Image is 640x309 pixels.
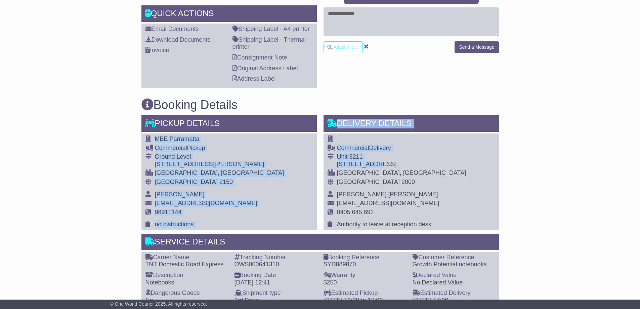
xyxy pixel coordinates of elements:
div: Ground Level [155,153,284,161]
span: 98911144 [155,209,182,216]
span: [EMAIL_ADDRESS][DOMAIN_NAME] [155,200,257,206]
div: Tracking Number [234,254,317,261]
span: [EMAIL_ADDRESS][DOMAIN_NAME] [337,200,439,206]
div: OWS000641310 [234,261,317,268]
span: No [145,297,153,304]
span: 0405 645 892 [337,209,374,216]
div: [DATE] 12:39 to 17:00 [324,297,406,304]
div: Estimated Delivery [413,289,495,297]
a: Invoice [145,47,169,53]
div: Declared Value [413,272,495,279]
span: 2150 [219,179,233,185]
div: Description [145,272,228,279]
div: [GEOGRAPHIC_DATA], [GEOGRAPHIC_DATA] [337,169,466,177]
span: © One World Courier 2025. All rights reserved. [110,301,207,307]
div: Unit 3211 [337,153,466,161]
h3: Booking Details [141,98,499,112]
span: 3rd Party [234,297,259,304]
a: Consignment Note [232,54,287,61]
div: [STREET_ADDRESS][PERSON_NAME] [155,161,284,168]
span: [GEOGRAPHIC_DATA] [337,179,400,185]
div: [DATE] 12:41 [234,279,317,286]
div: Booking Date [234,272,317,279]
a: Email Documents [145,26,199,32]
div: No Declared Value [413,279,495,286]
span: no instructions [155,221,194,228]
div: Dangerous Goods [145,289,228,297]
div: TNT Domestic Road Express [145,261,228,268]
span: [PERSON_NAME] [155,191,205,198]
div: [DATE] 17:00 [413,297,495,304]
span: Commercial [337,145,369,151]
div: [STREET_ADDRESS] [337,161,466,168]
div: Delivery Details [324,115,499,133]
div: [GEOGRAPHIC_DATA], [GEOGRAPHIC_DATA] [155,169,284,177]
span: [PERSON_NAME] [PERSON_NAME] [337,191,438,198]
a: Shipping Label - A4 printer [232,26,310,32]
div: Estimated Pickup [324,289,406,297]
div: Pickup Details [141,115,317,133]
div: SYD889870 [324,261,406,268]
div: Booking Reference [324,254,406,261]
a: Download Documents [145,36,211,43]
a: Shipping Label - Thermal printer [232,36,306,50]
span: 2000 [401,179,415,185]
div: $250 [324,279,406,286]
div: Quick Actions [141,5,317,24]
div: Delivery [337,145,466,152]
div: Service Details [141,234,499,252]
a: Address Label [232,75,276,82]
button: Send a Message [455,41,499,53]
div: Pickup [155,145,284,152]
div: Shipment type [234,289,317,297]
span: MBE Parramatta [155,136,200,142]
span: Commercial [155,145,187,151]
span: [GEOGRAPHIC_DATA] [155,179,218,185]
a: Original Address Label [232,65,298,72]
div: Customer Reference [413,254,495,261]
div: Notebooks [145,279,228,286]
div: Warranty [324,272,406,279]
div: Carrier Name [145,254,228,261]
div: Growth Potential notebooks [413,261,495,268]
span: Authority to leave at reception desk [337,221,431,228]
